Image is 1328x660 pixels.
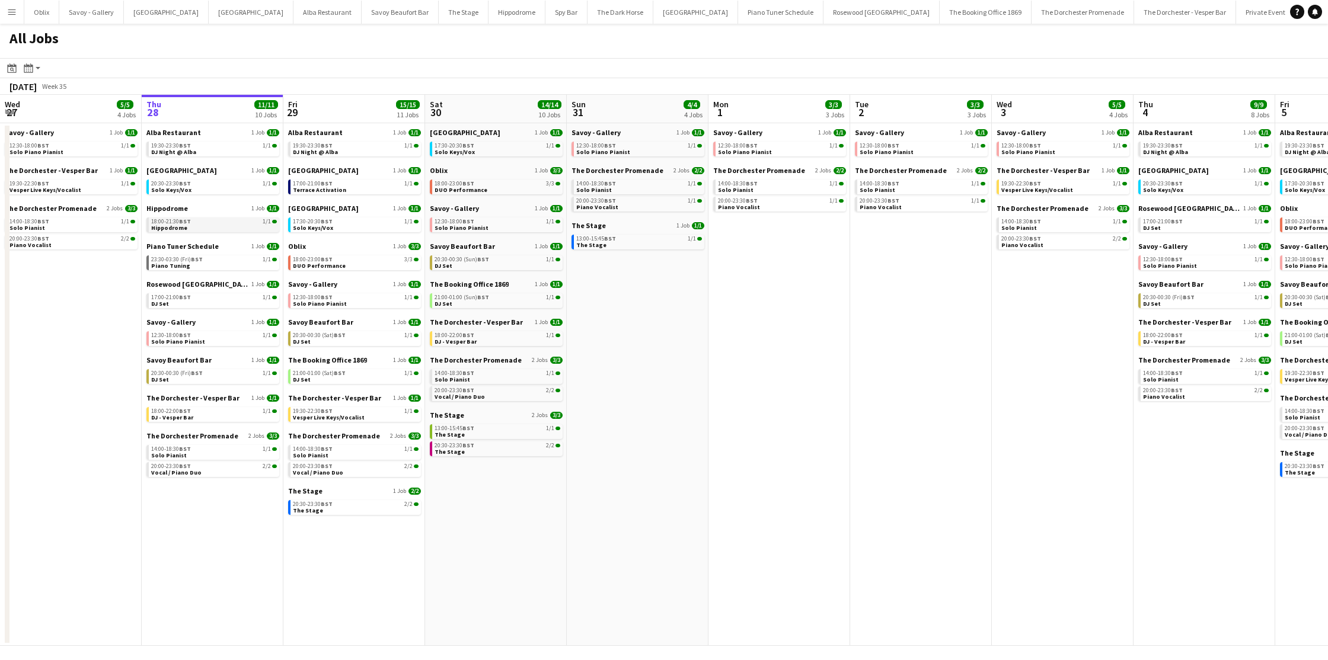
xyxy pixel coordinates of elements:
span: Solo Keys/Vox [1143,186,1183,194]
span: Oblix [1280,204,1298,213]
span: The Dorchester Promenade [713,166,805,175]
span: 1 Job [251,205,264,212]
a: 19:30-22:30BST1/1Vesper Live Keys/Vocalist [1001,180,1127,193]
span: Piano Vocalist [576,203,618,211]
span: 12:30-18:00 [576,143,616,149]
a: 20:00-23:30BST2/2Piano Vocalist [1001,235,1127,248]
a: Hippodrome1 Job1/1 [146,204,279,213]
span: Goring Hotel [288,204,359,213]
span: 1/1 [267,129,279,136]
span: 12:30-18:00 [9,143,49,149]
span: 1/1 [1113,143,1121,149]
span: 1 Job [393,205,406,212]
button: Savoy - Gallery [59,1,124,24]
span: 17:00-21:00 [1143,219,1183,225]
a: 20:30-23:30BST1/1Solo Keys/Vox [151,180,277,193]
a: 18:00-21:30BST1/1Hippodrome [151,217,277,231]
span: Goring Hotel [430,128,500,137]
span: The Dorchester Promenade [572,166,663,175]
div: The Dorchester Promenade2 Jobs2/214:00-18:30BST1/1Solo Pianist20:00-23:30BST1/1Piano Vocalist [713,166,846,214]
span: 1 Job [676,129,689,136]
div: Oblix1 Job3/318:00-23:00BST3/3DUO Performance [430,166,563,204]
span: BST [1313,142,1324,149]
a: The Dorchester - Vesper Bar1 Job1/1 [5,166,138,175]
span: 1/1 [688,181,696,187]
a: 12:30-18:00BST1/1Solo Piano Pianist [435,217,560,231]
span: 14:00-18:30 [718,181,758,187]
a: Savoy - Gallery1 Job1/1 [713,128,846,137]
a: 17:30-20:30BST1/1Solo Keys/Vox [293,217,419,231]
span: 18:00-21:30 [151,219,191,225]
span: Goring Hotel [146,166,217,175]
span: Solo Keys/Vox [1285,186,1325,194]
span: Hippodrome [146,204,188,213]
span: 19:30-23:30 [151,143,191,149]
a: [GEOGRAPHIC_DATA]1 Job1/1 [288,204,421,213]
a: 14:00-18:30BST1/1Solo Pianist [1001,217,1127,231]
span: Savoy - Gallery [572,128,621,137]
span: BST [1171,142,1183,149]
span: 1/1 [121,219,129,225]
span: Solo Piano Pianist [860,148,914,156]
span: The Dorchester Promenade [5,204,97,213]
a: 20:30-23:30BST1/1Solo Keys/Vox [1143,180,1269,193]
button: The Booking Office 1869 [940,1,1032,24]
span: 1/1 [692,129,704,136]
span: 1 Job [818,129,831,136]
span: Solo Pianist [718,186,754,194]
span: 17:00-21:00 [293,181,333,187]
div: [GEOGRAPHIC_DATA]1 Job1/120:30-23:30BST1/1Solo Keys/Vox [146,166,279,204]
span: 1/1 [404,181,413,187]
span: Solo Piano Pianist [9,148,63,156]
a: 12:30-18:00BST1/1Solo Piano Pianist [576,142,702,155]
span: 1/1 [834,129,846,136]
span: 20:00-23:30 [718,198,758,204]
a: [GEOGRAPHIC_DATA]1 Job1/1 [430,128,563,137]
div: Savoy - Gallery1 Job1/112:30-18:00BST1/1Solo Piano Pianist [855,128,988,166]
span: BST [1313,217,1324,225]
span: 1/1 [121,143,129,149]
span: 1/1 [1113,181,1121,187]
span: 3/3 [546,181,554,187]
span: Alba Restaurant [1138,128,1193,137]
a: Alba Restaurant1 Job1/1 [146,128,279,137]
span: BST [179,217,191,225]
span: Savoy - Gallery [430,204,479,213]
span: 1/1 [546,143,554,149]
a: The Dorchester Promenade2 Jobs3/3 [997,204,1129,213]
a: 20:00-23:30BST1/1Piano Vocalist [576,197,702,210]
span: 20:00-23:30 [9,236,49,242]
span: 19:30-22:30 [1001,181,1041,187]
span: 1/1 [829,198,838,204]
a: [GEOGRAPHIC_DATA]1 Job1/1 [146,166,279,175]
span: 2/2 [975,167,988,174]
div: Savoy - Gallery1 Job1/112:30-18:00BST1/1Solo Piano Pianist [997,128,1129,166]
span: 18:00-23:00 [1285,219,1324,225]
span: Solo Pianist [860,186,895,194]
span: Vesper Live Keys/Vocalist [1001,186,1073,194]
span: 19:30-23:30 [293,143,333,149]
span: 20:00-23:30 [860,198,899,204]
div: The Dorchester Promenade2 Jobs2/214:00-18:30BST1/1Solo Pianist20:00-23:30BST1/1Piano Vocalist [572,166,704,221]
span: 20:00-23:30 [1001,236,1041,242]
div: The Dorchester - Vesper Bar1 Job1/119:30-22:30BST1/1Vesper Live Keys/Vocalist [997,166,1129,204]
a: 19:30-23:30BST1/1DJ Night @ Alba [151,142,277,155]
span: 17:30-20:30 [293,219,333,225]
span: 1/1 [688,198,696,204]
span: 14:00-18:30 [576,181,616,187]
div: The Dorchester Promenade2 Jobs2/214:00-18:30BST1/1Solo Pianist20:00-23:30BST1/1Piano Vocalist [855,166,988,214]
span: 2 Jobs [815,167,831,174]
span: Savoy - Gallery [997,128,1046,137]
span: BST [37,217,49,225]
span: 1/1 [404,219,413,225]
span: Piano Vocalist [860,203,902,211]
span: BST [746,142,758,149]
a: 20:00-23:30BST1/1Piano Vocalist [860,197,985,210]
span: 2 Jobs [673,167,689,174]
span: 14:00-18:30 [1001,219,1041,225]
span: 1 Job [676,222,689,229]
div: The Dorchester Promenade2 Jobs3/314:00-18:30BST1/1Solo Pianist20:00-23:30BST2/2Piano Vocalist [997,204,1129,252]
span: The Dorchester - Vesper Bar [5,166,98,175]
div: [GEOGRAPHIC_DATA]1 Job1/120:30-23:30BST1/1Solo Keys/Vox [1138,166,1271,204]
a: 19:30-23:30BST1/1DJ Night @ Alba [1143,142,1269,155]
